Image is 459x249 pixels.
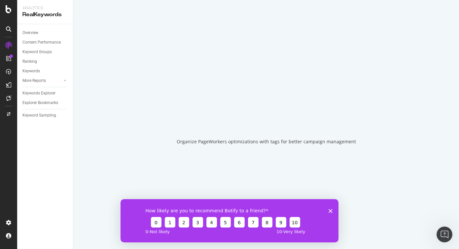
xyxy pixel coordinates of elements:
[22,58,68,65] a: Ranking
[22,58,37,65] div: Ranking
[22,11,68,18] div: RealKeywords
[22,29,68,36] a: Overview
[22,68,68,75] a: Keywords
[22,99,58,106] div: Explorer Bookmarks
[22,90,55,97] div: Keywords Explorer
[22,77,62,84] a: More Reports
[22,29,38,36] div: Overview
[22,77,46,84] div: More Reports
[22,112,68,119] a: Keyword Sampling
[242,104,290,128] div: animation
[22,39,68,46] a: Content Performance
[22,49,68,55] a: Keyword Groups
[121,199,338,242] iframe: Survey from Botify
[177,138,356,145] div: Organize PageWorkers optimizations with tags for better campaign management
[22,5,68,11] div: Analytics
[22,49,52,55] div: Keyword Groups
[22,39,61,46] div: Content Performance
[22,99,68,106] a: Explorer Bookmarks
[22,90,68,97] a: Keywords Explorer
[437,227,452,242] iframe: Intercom live chat
[22,68,40,75] div: Keywords
[22,112,56,119] div: Keyword Sampling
